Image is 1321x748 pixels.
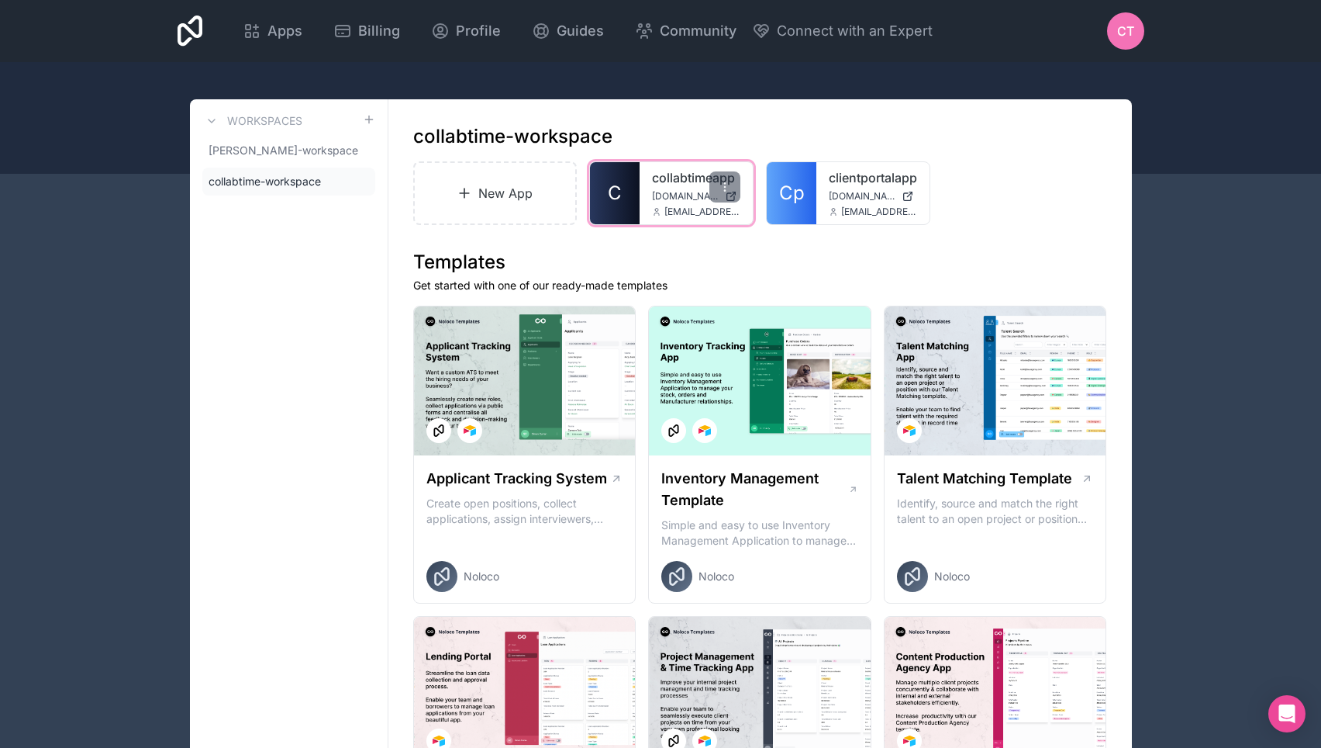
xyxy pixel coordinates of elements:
[267,20,302,42] span: Apps
[664,206,740,218] span: [EMAIL_ADDRESS][DOMAIN_NAME]
[698,569,734,584] span: Noloco
[358,20,400,42] span: Billing
[456,20,501,42] span: Profile
[660,20,736,42] span: Community
[698,735,711,747] img: Airtable Logo
[652,190,719,203] span: [DOMAIN_NAME]
[841,206,917,218] span: [EMAIL_ADDRESS][DOMAIN_NAME]
[1268,695,1305,732] div: Open Intercom Messenger
[413,161,578,225] a: New App
[652,190,740,203] a: [DOMAIN_NAME]
[426,468,607,490] h1: Applicant Tracking System
[426,496,623,527] p: Create open positions, collect applications, assign interviewers, centralise candidate feedback a...
[230,14,315,48] a: Apps
[897,468,1072,490] h1: Talent Matching Template
[433,735,445,747] img: Airtable Logo
[321,14,412,48] a: Billing
[698,424,711,437] img: Airtable Logo
[202,168,375,196] a: collabtime-workspace
[519,14,616,48] a: Guides
[464,569,499,584] span: Noloco
[1117,22,1134,40] span: CT
[623,14,749,48] a: Community
[464,424,476,437] img: Airtable Logo
[608,181,622,206] span: C
[752,20,933,42] button: Connect with an Expert
[897,496,1094,527] p: Identify, source and match the right talent to an open project or position with our Talent Matchi...
[777,20,933,42] span: Connect with an Expert
[413,250,1107,275] h1: Templates
[903,735,916,747] img: Airtable Logo
[419,14,513,48] a: Profile
[767,162,816,224] a: Cp
[202,137,375,164] a: [PERSON_NAME]-workspace
[779,181,805,206] span: Cp
[202,112,302,130] a: Workspaces
[413,278,1107,293] p: Get started with one of our ready-made templates
[829,168,917,187] a: clientportalapp
[209,143,358,158] span: [PERSON_NAME]-workspace
[413,124,612,149] h1: collabtime-workspace
[903,424,916,437] img: Airtable Logo
[661,518,858,549] p: Simple and easy to use Inventory Management Application to manage your stock, orders and Manufact...
[590,162,640,224] a: C
[829,190,895,203] span: [DOMAIN_NAME]
[829,190,917,203] a: [DOMAIN_NAME]
[227,113,302,129] h3: Workspaces
[652,168,740,187] a: collabtimeapp
[934,569,970,584] span: Noloco
[209,174,321,189] span: collabtime-workspace
[557,20,604,42] span: Guides
[661,468,847,511] h1: Inventory Management Template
